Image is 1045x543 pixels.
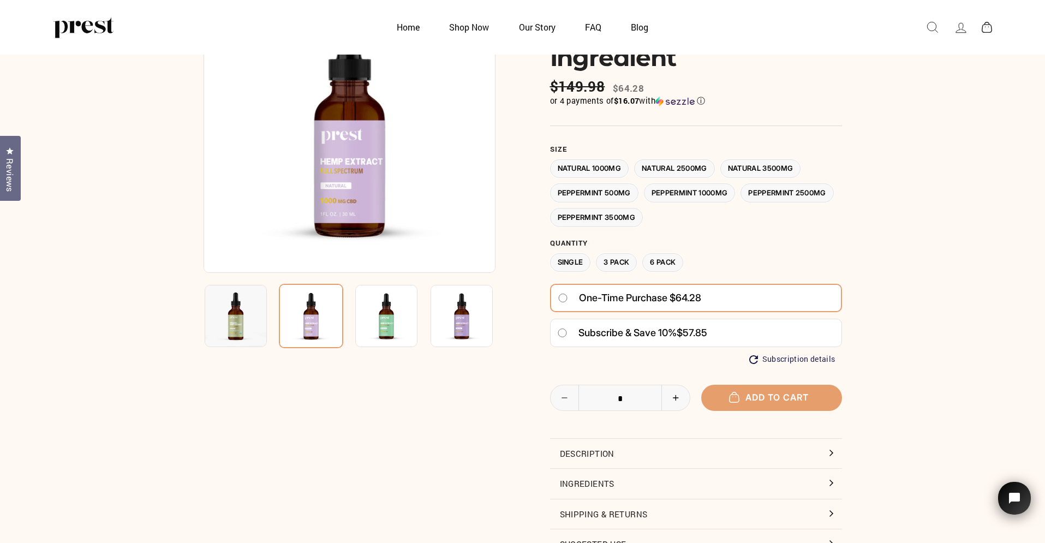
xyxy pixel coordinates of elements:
button: Subscription details [749,355,835,364]
img: PREST ORGANICS [53,16,114,38]
label: Peppermint 1000MG [644,183,736,202]
label: 3 Pack [596,253,637,272]
label: Peppermint 3500MG [550,208,643,227]
span: Subscribe & save 10% [578,327,677,338]
button: Add to cart [701,385,842,410]
label: Natural 1000MG [550,159,629,178]
div: or 4 payments of with [550,96,842,106]
input: quantity [551,385,690,411]
label: Single [550,253,591,272]
div: or 4 payments of$16.07withSezzle Click to learn more about Sezzle [550,96,842,106]
a: Our Story [505,16,569,38]
input: Subscribe & save 10%$57.85 [557,329,568,337]
button: Description [550,439,842,468]
span: $57.85 [677,327,707,338]
ul: Primary [383,16,662,38]
span: One-time purchase $64.28 [579,288,701,308]
label: 6 Pack [642,253,683,272]
button: Shipping & Returns [550,499,842,529]
label: Quantity [550,239,842,248]
span: Add to cart [735,392,809,403]
label: Peppermint 500MG [550,183,638,202]
span: Subscription details [762,355,835,364]
a: Blog [617,16,662,38]
img: CBD HEMP OIL 1 Ingredient [279,284,343,348]
span: $64.28 [613,82,644,94]
span: Reviews [3,158,17,192]
button: Reduce item quantity by one [551,385,579,410]
button: Ingredients [550,469,842,498]
span: $16.07 [614,96,639,106]
button: Increase item quantity by one [661,385,690,410]
label: Peppermint 2500MG [741,183,834,202]
a: FAQ [571,16,615,38]
label: Natural 3500MG [720,159,801,178]
input: One-time purchase $64.28 [558,294,568,302]
img: CBD HEMP OIL 1 Ingredient [431,285,493,347]
img: CBD HEMP OIL 1 Ingredient [205,285,267,347]
h1: CBD HEMP OIL 1 Ingredient [550,21,842,70]
span: $149.98 [550,78,608,95]
a: Home [383,16,433,38]
label: Size [550,145,842,154]
label: Natural 2500MG [634,159,715,178]
img: CBD HEMP OIL 1 Ingredient [355,285,417,347]
iframe: Tidio Chat [984,467,1045,543]
img: Sezzle [655,97,695,106]
a: Shop Now [435,16,503,38]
